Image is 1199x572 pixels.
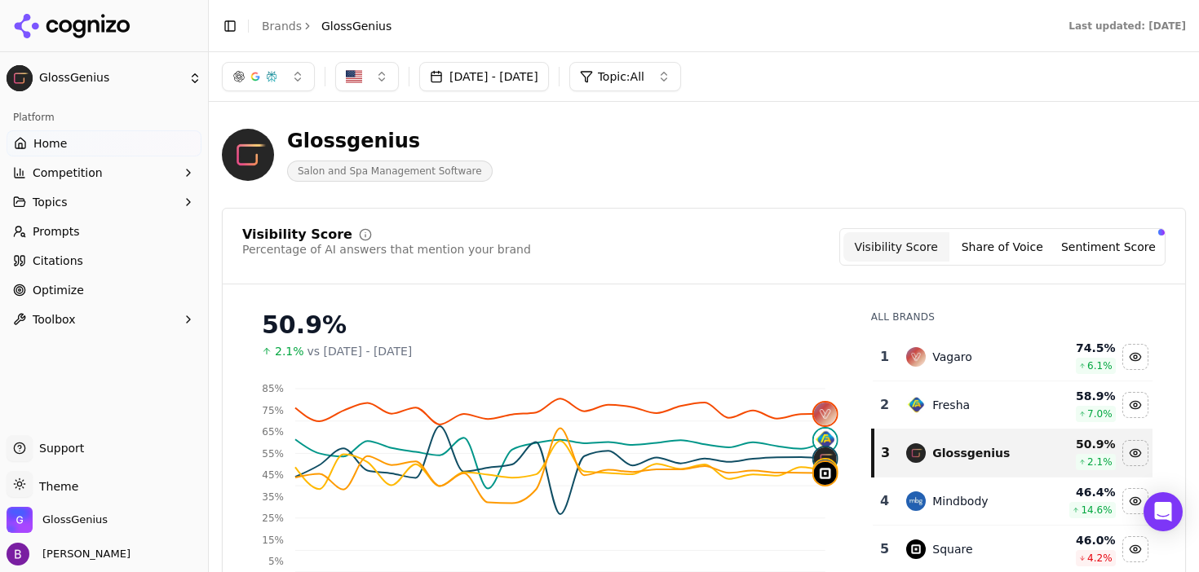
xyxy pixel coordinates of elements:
[262,448,284,460] tspan: 55%
[33,165,103,181] span: Competition
[932,493,988,509] div: Mindbody
[906,539,926,559] img: square
[1045,340,1116,356] div: 74.5 %
[36,547,131,561] span: [PERSON_NAME]
[843,232,949,262] button: Visibility Score
[321,18,392,34] span: GlossGenius
[33,311,76,328] span: Toolbox
[262,20,302,33] a: Brands
[881,443,891,463] div: 3
[33,480,78,493] span: Theme
[1122,440,1148,466] button: Hide glossgenius data
[33,194,68,210] span: Topics
[39,71,182,86] span: GlossGenius
[814,447,837,470] img: glossgenius
[7,65,33,91] img: GlossGenius
[873,429,1153,477] tr: 3glossgeniusGlossgenius50.9%2.1%Hide glossgenius data
[7,160,201,186] button: Competition
[42,513,108,527] span: GlossGenius
[814,403,837,425] img: vagaro
[1087,552,1113,565] span: 4.2 %
[906,443,926,463] img: glossgenius
[262,405,284,416] tspan: 75%
[906,395,926,415] img: fresha
[1045,436,1116,452] div: 50.9 %
[33,440,84,456] span: Support
[1122,536,1148,562] button: Hide square data
[7,507,108,533] button: Open organization switcher
[33,253,83,269] span: Citations
[242,228,352,241] div: Visibility Score
[262,18,392,34] nav: breadcrumb
[7,189,201,215] button: Topics
[932,397,970,413] div: Fresha
[268,556,284,567] tspan: 5%
[932,445,1010,461] div: Glossgenius
[873,333,1153,381] tr: 1vagaroVagaro74.5%6.1%Hide vagaro data
[33,135,67,152] span: Home
[1045,484,1116,500] div: 46.4 %
[33,282,84,298] span: Optimize
[879,347,891,367] div: 1
[7,104,201,130] div: Platform
[949,232,1055,262] button: Share of Voice
[1144,492,1183,531] div: Open Intercom Messenger
[7,543,29,565] img: Bruce Hogan
[7,277,201,303] a: Optimize
[262,513,284,524] tspan: 25%
[873,477,1153,526] tr: 4mindbodyMindbody46.4%14.6%Hide mindbody data
[7,218,201,244] a: Prompts
[1081,504,1112,517] span: 14.6 %
[262,469,284,481] tspan: 45%
[7,130,201,156] a: Home
[814,462,837,485] img: square
[307,343,413,359] span: vs [DATE] - [DATE]
[879,395,891,415] div: 2
[814,429,837,451] img: fresha
[871,310,1153,323] div: All Brands
[1122,344,1148,370] button: Hide vagaro data
[287,161,493,182] span: Salon and Spa Management Software
[262,426,284,438] tspan: 65%
[346,68,362,85] img: US
[222,129,274,181] img: GlossGenius
[7,306,201,332] button: Toolbox
[33,223,80,240] span: Prompts
[1087,359,1113,372] span: 6.1 %
[932,349,972,365] div: Vagaro
[1122,392,1148,418] button: Hide fresha data
[7,248,201,274] a: Citations
[419,62,549,91] button: [DATE] - [DATE]
[262,535,284,546] tspan: 15%
[275,343,304,359] span: 2.1%
[879,491,891,511] div: 4
[7,543,131,565] button: Open user button
[1068,20,1186,33] div: Last updated: [DATE]
[1055,232,1161,262] button: Sentiment Score
[262,383,284,394] tspan: 85%
[1122,488,1148,514] button: Hide mindbody data
[1045,388,1116,404] div: 58.9 %
[242,241,531,257] div: Percentage of AI answers that mention your brand
[1087,407,1113,420] span: 7.0 %
[1087,455,1113,469] span: 2.1 %
[906,491,926,511] img: mindbody
[262,310,838,340] div: 50.9%
[262,491,284,503] tspan: 35%
[7,507,33,533] img: GlossGenius
[932,541,972,557] div: Square
[906,347,926,367] img: vagaro
[879,539,891,559] div: 5
[598,68,644,85] span: Topic: All
[287,128,493,154] div: Glossgenius
[873,381,1153,429] tr: 2freshaFresha58.9%7.0%Hide fresha data
[1045,532,1116,548] div: 46.0 %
